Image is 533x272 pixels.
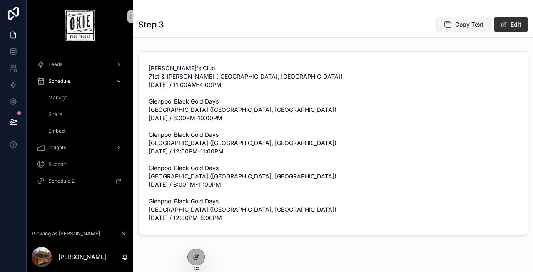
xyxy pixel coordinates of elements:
[42,107,128,122] a: Share
[32,57,128,72] a: Leads
[48,61,62,68] span: Leads
[48,94,67,101] span: Manage
[65,10,94,41] img: App logo
[32,157,128,172] a: Support
[48,78,70,84] span: Schedule
[149,64,518,222] span: [PERSON_NAME]'s Club 71st & [PERSON_NAME] ([GEOGRAPHIC_DATA], [GEOGRAPHIC_DATA]) [DATE] / 11:00AM...
[32,173,128,188] a: Schedule 2
[436,17,491,32] button: Copy Text
[48,161,67,168] span: Support
[42,90,128,105] a: Manage
[32,230,100,237] span: Viewing as [PERSON_NAME]
[32,74,128,89] a: Schedule
[32,140,128,155] a: Insights
[48,128,65,134] span: Embed
[48,111,62,118] span: Share
[58,253,106,261] p: [PERSON_NAME]
[48,178,75,184] span: Schedule 2
[27,51,133,199] div: scrollable content
[494,17,528,32] button: Edit
[455,20,483,29] span: Copy Text
[48,144,66,151] span: Insights
[42,124,128,138] a: Embed
[138,19,164,30] h1: Step 3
